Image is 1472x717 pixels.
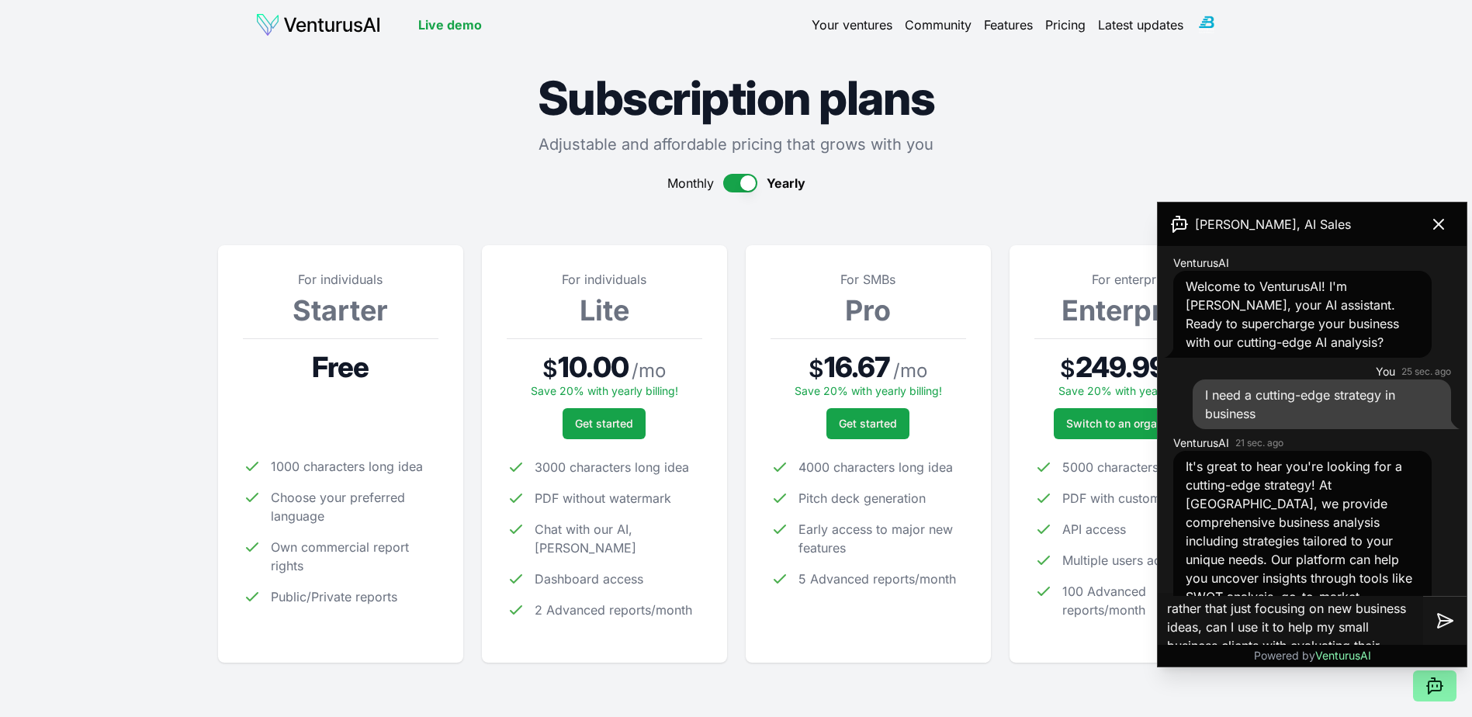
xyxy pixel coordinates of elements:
[507,270,702,289] p: For individuals
[312,352,369,383] span: Free
[243,295,438,326] h3: Starter
[218,133,1255,155] p: Adjustable and affordable pricing that grows with you
[1173,255,1229,271] span: VenturusAI
[271,538,438,575] span: Own commercial report rights
[1045,16,1086,34] a: Pricing
[1062,520,1126,539] span: API access
[809,355,824,383] span: $
[632,358,666,383] span: / mo
[798,458,953,476] span: 4000 characters long idea
[1034,295,1230,326] h3: Enterprise
[893,358,927,383] span: / mo
[1194,12,1219,37] img: ACg8ocIMBmXVzd-K-tLaDh5q8NfzRXIvzpdDYZ3i8_Y_pYDqqxfKakA=s96-c
[271,457,423,476] span: 1000 characters long idea
[1186,279,1399,350] span: Welcome to VenturusAI! I'm [PERSON_NAME], your AI assistant. Ready to supercharge your business w...
[1254,648,1371,663] p: Powered by
[1235,437,1283,449] time: 21 sec. ago
[535,601,692,619] span: 2 Advanced reports/month
[795,384,942,397] span: Save 20% with yearly billing!
[798,520,966,557] span: Early access to major new features
[1173,435,1229,451] span: VenturusAI
[1401,365,1451,378] time: 25 sec. ago
[535,489,671,507] span: PDF without watermark
[218,74,1255,121] h1: Subscription plans
[905,16,972,34] a: Community
[271,488,438,525] span: Choose your preferred language
[418,16,482,34] a: Live demo
[1158,593,1423,649] textarea: rather that just focusing on new business ideas, can I use it to help my small business clients w...
[255,12,381,37] img: logo
[771,270,966,289] p: For SMBs
[667,174,714,192] span: Monthly
[563,408,646,439] button: Get started
[824,352,891,383] span: 16.67
[1186,459,1414,698] span: It's great to hear you're looking for a cutting-edge strategy! At [GEOGRAPHIC_DATA], we provide c...
[1075,352,1166,383] span: 249.99
[575,416,633,431] span: Get started
[507,295,702,326] h3: Lite
[535,458,689,476] span: 3000 characters long idea
[767,174,805,192] span: Yearly
[1060,355,1075,383] span: $
[798,489,926,507] span: Pitch deck generation
[271,587,397,606] span: Public/Private reports
[243,270,438,289] p: For individuals
[1058,384,1206,397] span: Save 20% with yearly billing!
[1062,582,1230,619] span: 100 Advanced reports/month
[1376,364,1395,379] span: You
[798,570,956,588] span: 5 Advanced reports/month
[839,416,897,431] span: Get started
[1205,387,1395,421] span: I need a cutting-edge strategy in business
[542,355,558,383] span: $
[1195,215,1351,234] span: [PERSON_NAME], AI Sales
[1062,551,1187,570] span: Multiple users access
[1098,16,1183,34] a: Latest updates
[531,384,678,397] span: Save 20% with yearly billing!
[812,16,892,34] a: Your ventures
[1062,458,1217,476] span: 5000 characters long idea
[1054,408,1211,439] a: Switch to an organization
[558,352,629,383] span: 10.00
[984,16,1033,34] a: Features
[1062,489,1227,507] span: PDF with custom watermark
[535,570,643,588] span: Dashboard access
[1315,649,1371,662] span: VenturusAI
[1034,270,1230,289] p: For enterprise
[771,295,966,326] h3: Pro
[826,408,909,439] button: Get started
[535,520,702,557] span: Chat with our AI, [PERSON_NAME]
